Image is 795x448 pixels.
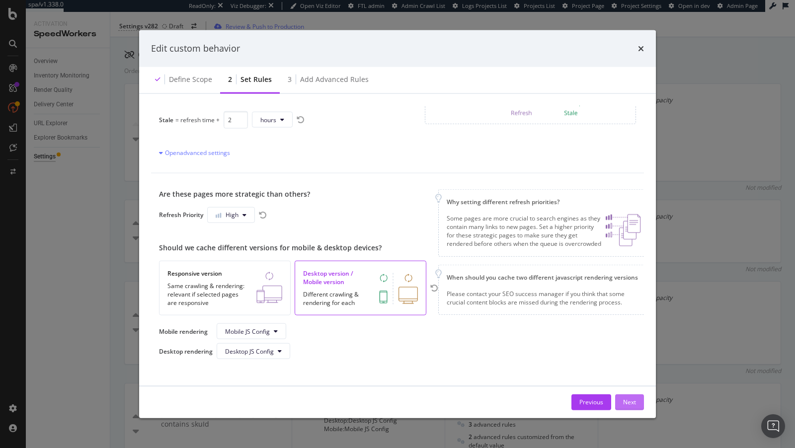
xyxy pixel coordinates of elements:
[159,189,438,199] div: Are these pages more strategic than others?
[379,273,418,304] img: B3k0mFIZ.png
[297,116,305,124] div: rotate-left
[579,398,603,406] div: Previous
[303,269,418,286] div: Desktop version / Mobile version
[226,211,238,219] span: High
[225,327,270,335] span: Mobile JS Config
[571,394,611,410] button: Previous
[169,74,212,84] div: Define scope
[430,284,438,292] div: rotate-left
[207,207,255,223] button: High
[217,323,286,339] button: Mobile JS Config
[256,272,282,303] img: ATMhaLUFA4BDAAAAAElFTkSuQmCC
[159,115,173,124] div: Stale
[217,343,290,359] button: Desktop JS Config
[167,269,282,277] div: Responsive version
[606,214,641,246] img: DBkRaZev.png
[447,289,641,306] div: Please contact your SEO success manager if you think that some crucial content blocks are missed ...
[623,398,636,406] div: Next
[159,211,203,219] div: Refresh Priority
[225,347,274,355] span: Desktop JS Config
[300,74,369,84] div: Add advanced rules
[228,74,232,84] div: 2
[216,213,222,218] img: cRr4yx4cyByr8BeLxltRlzBPIAAAAAElFTkSuQmCC
[159,347,213,355] div: Desktop rendering
[447,197,641,206] div: Why setting different refresh priorities?
[447,214,602,248] div: Some pages are more crucial to search engines as they contain many links to new pages. Set a high...
[259,211,267,219] div: rotate-left
[159,327,213,335] div: Mobile rendering
[252,112,293,128] button: hours
[481,92,580,116] img: 9KUs5U-x.png
[447,273,641,281] div: When should you cache two different javascript rendering versions
[288,74,292,84] div: 3
[615,394,644,410] button: Next
[159,148,230,156] div: Open advanced settings
[260,115,276,124] span: hours
[761,414,785,438] div: Open Intercom Messenger
[240,74,272,84] div: Set rules
[303,290,370,307] div: Different crawling & rendering for each
[139,30,656,418] div: modal
[151,42,240,55] div: Edit custom behavior
[167,282,247,307] div: Same crawling & rendering: relevant if selected pages are responsive
[638,42,644,55] div: times
[175,115,220,124] div: = refresh time +
[159,242,438,252] div: Should we cache different versions for mobile & desktop devices?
